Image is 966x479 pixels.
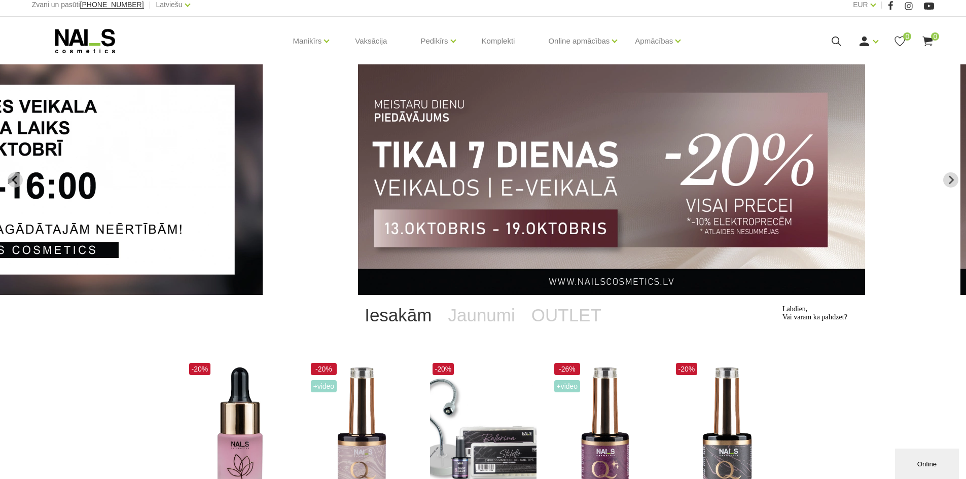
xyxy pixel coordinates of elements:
a: OUTLET [523,295,610,336]
button: Next slide [943,172,958,188]
div: Labdien,Vai varam kā palīdzēt? [4,4,187,20]
a: Iesakām [356,295,440,336]
span: -20% [676,363,698,375]
span: -20% [311,363,337,375]
a: Manikīrs [293,21,322,61]
span: -20% [433,363,454,375]
iframe: chat widget [895,447,961,479]
a: 0 [893,35,906,48]
span: Labdien, Vai varam kā palīdzēt? [4,4,69,20]
span: -26% [554,363,581,375]
span: +Video [311,380,337,392]
a: Apmācības [635,21,673,61]
span: 0 [931,32,939,41]
a: [PHONE_NUMBER] [80,1,144,9]
a: Jaunumi [440,295,523,336]
button: Previous slide [8,172,23,188]
iframe: chat widget [778,301,961,444]
a: Pedikīrs [420,21,448,61]
a: Online apmācības [548,21,610,61]
span: 0 [903,32,911,41]
span: +Video [554,380,581,392]
a: Komplekti [474,17,523,65]
a: 0 [921,35,934,48]
a: Vaksācija [347,17,395,65]
li: 3 of 13 [358,64,938,295]
span: -20% [189,363,211,375]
